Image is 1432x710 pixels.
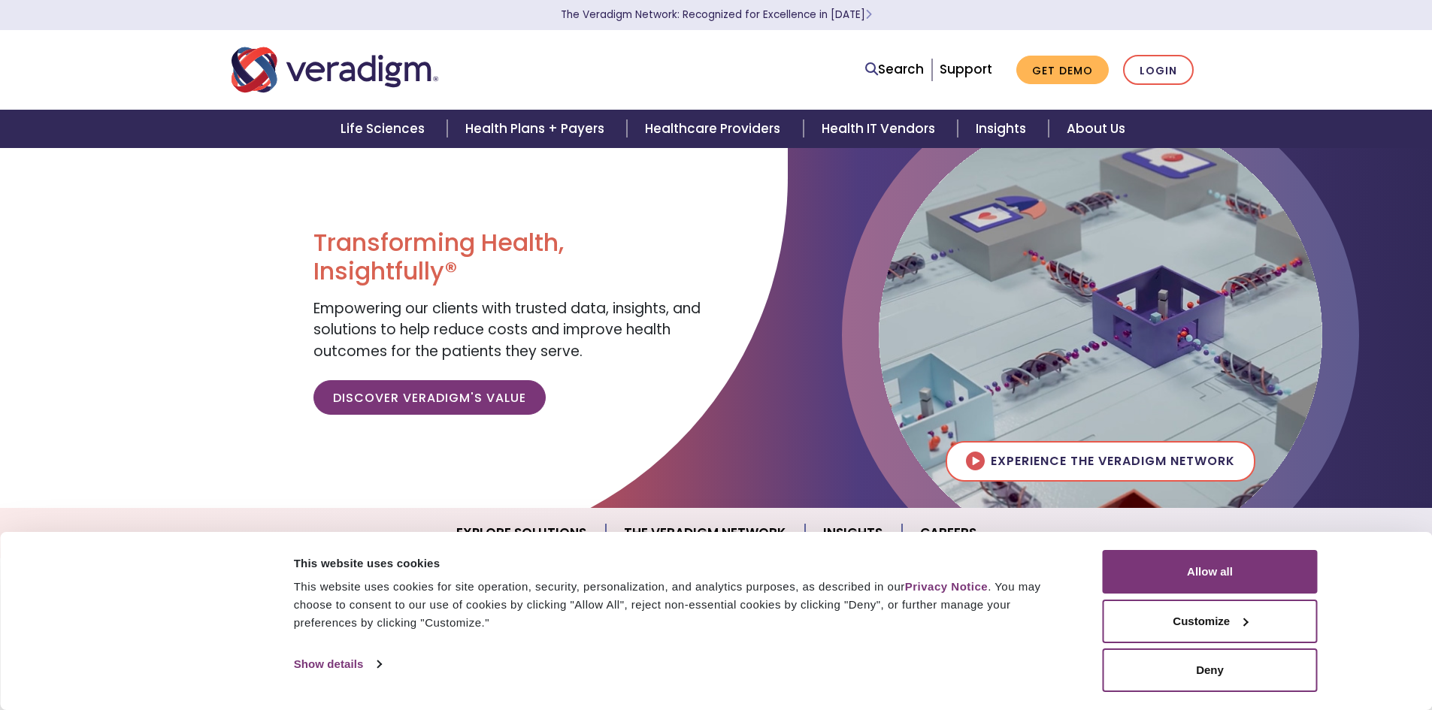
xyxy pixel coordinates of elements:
a: Support [940,60,992,78]
div: This website uses cookies [294,554,1069,573]
button: Allow all [1103,550,1318,594]
button: Deny [1103,648,1318,692]
a: Careers [902,514,995,552]
a: Health IT Vendors [804,110,958,148]
a: Insights [805,514,902,552]
span: Empowering our clients with trusted data, insights, and solutions to help reduce costs and improv... [313,298,701,361]
h1: Transforming Health, Insightfully® [313,228,704,286]
a: About Us [1049,110,1143,148]
a: Privacy Notice [905,580,988,593]
a: Discover Veradigm's Value [313,380,546,415]
a: Get Demo [1016,56,1109,85]
a: Health Plans + Payers [447,110,627,148]
button: Customize [1103,600,1318,643]
div: This website uses cookies for site operation, security, personalization, and analytics purposes, ... [294,578,1069,632]
img: Veradigm logo [232,45,438,95]
a: Show details [294,653,381,675]
a: The Veradigm Network [606,514,805,552]
span: Learn More [865,8,872,22]
a: Login [1123,55,1194,86]
a: The Veradigm Network: Recognized for Excellence in [DATE]Learn More [561,8,872,22]
a: Healthcare Providers [627,110,803,148]
a: Insights [958,110,1049,148]
a: Explore Solutions [438,514,606,552]
a: Search [865,59,924,80]
a: Life Sciences [322,110,447,148]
